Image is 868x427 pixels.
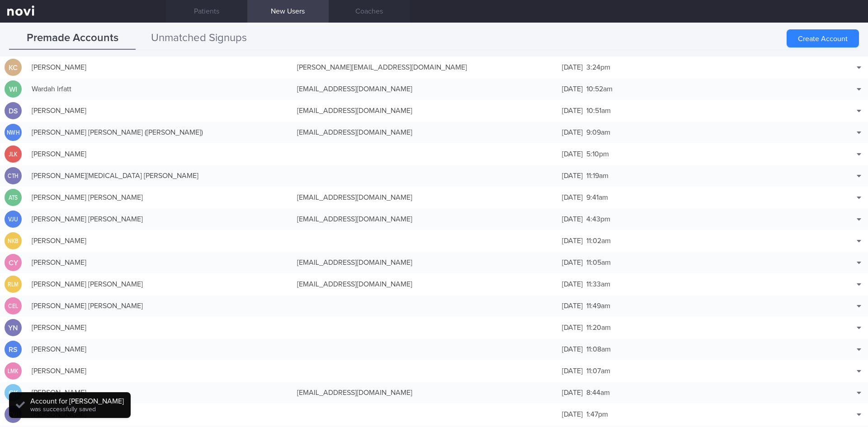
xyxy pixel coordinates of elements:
[27,275,292,293] div: [PERSON_NAME] [PERSON_NAME]
[562,129,583,136] span: [DATE]
[586,216,610,223] span: 4:43pm
[27,340,292,358] div: [PERSON_NAME]
[586,389,610,396] span: 8:44am
[562,85,583,93] span: [DATE]
[292,384,558,402] div: [EMAIL_ADDRESS][DOMAIN_NAME]
[6,297,20,315] div: CEL
[6,189,20,206] div: ATS
[27,253,292,272] div: [PERSON_NAME]
[6,145,20,163] div: JLK
[27,405,292,423] div: [PERSON_NAME]
[586,150,609,158] span: 5:10pm
[586,259,611,266] span: 11:05am
[27,297,292,315] div: [PERSON_NAME] [PERSON_NAME]
[562,194,583,201] span: [DATE]
[586,129,610,136] span: 9:09am
[5,384,22,402] div: GK
[27,167,292,185] div: [PERSON_NAME][MEDICAL_DATA] [PERSON_NAME]
[9,27,136,50] button: Premade Accounts
[562,216,583,223] span: [DATE]
[586,85,613,93] span: 10:52am
[5,59,22,76] div: KC
[562,324,583,331] span: [DATE]
[6,276,20,293] div: RLM
[586,367,610,375] span: 11:07am
[562,389,583,396] span: [DATE]
[586,302,610,310] span: 11:49am
[292,210,558,228] div: [EMAIL_ADDRESS][DOMAIN_NAME]
[562,302,583,310] span: [DATE]
[6,232,20,250] div: NKB
[136,27,262,50] button: Unmatched Signups
[27,362,292,380] div: [PERSON_NAME]
[292,188,558,206] div: [EMAIL_ADDRESS][DOMAIN_NAME]
[586,411,608,418] span: 1:47pm
[292,253,558,272] div: [EMAIL_ADDRESS][DOMAIN_NAME]
[586,172,609,179] span: 11:19am
[562,259,583,266] span: [DATE]
[5,319,22,337] div: YN
[562,64,583,71] span: [DATE]
[27,102,292,120] div: [PERSON_NAME]
[562,367,583,375] span: [DATE]
[5,254,22,272] div: CY
[586,194,608,201] span: 9:41am
[5,102,22,120] div: DS
[27,80,292,98] div: Wardah Irfatt
[562,150,583,158] span: [DATE]
[6,211,20,228] div: VJU
[27,145,292,163] div: [PERSON_NAME]
[292,80,558,98] div: [EMAIL_ADDRESS][DOMAIN_NAME]
[27,58,292,76] div: [PERSON_NAME]
[562,107,583,114] span: [DATE]
[562,411,583,418] span: [DATE]
[562,237,583,244] span: [DATE]
[586,346,611,353] span: 11:08am
[586,281,610,288] span: 11:33am
[562,346,583,353] span: [DATE]
[6,124,20,141] div: NWH
[5,341,22,358] div: RS
[292,123,558,141] div: [EMAIL_ADDRESS][DOMAIN_NAME]
[6,167,20,185] div: CTH
[27,384,292,402] div: [PERSON_NAME]
[27,188,292,206] div: [PERSON_NAME] [PERSON_NAME]
[586,324,611,331] span: 11:20am
[30,397,124,406] div: Account for [PERSON_NAME]
[787,29,859,47] button: Create Account
[27,319,292,337] div: [PERSON_NAME]
[562,281,583,288] span: [DATE]
[586,64,610,71] span: 3:24pm
[292,275,558,293] div: [EMAIL_ADDRESS][DOMAIN_NAME]
[27,123,292,141] div: [PERSON_NAME] [PERSON_NAME] ([PERSON_NAME])
[586,107,611,114] span: 10:51am
[562,172,583,179] span: [DATE]
[292,58,558,76] div: [PERSON_NAME][EMAIL_ADDRESS][DOMAIN_NAME]
[586,237,611,244] span: 11:02am
[292,102,558,120] div: [EMAIL_ADDRESS][DOMAIN_NAME]
[27,232,292,250] div: [PERSON_NAME]
[5,80,22,98] div: WI
[6,362,20,380] div: LMK
[6,406,20,423] div: TYJ
[30,406,96,413] span: was successfully saved
[27,210,292,228] div: [PERSON_NAME] [PERSON_NAME]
